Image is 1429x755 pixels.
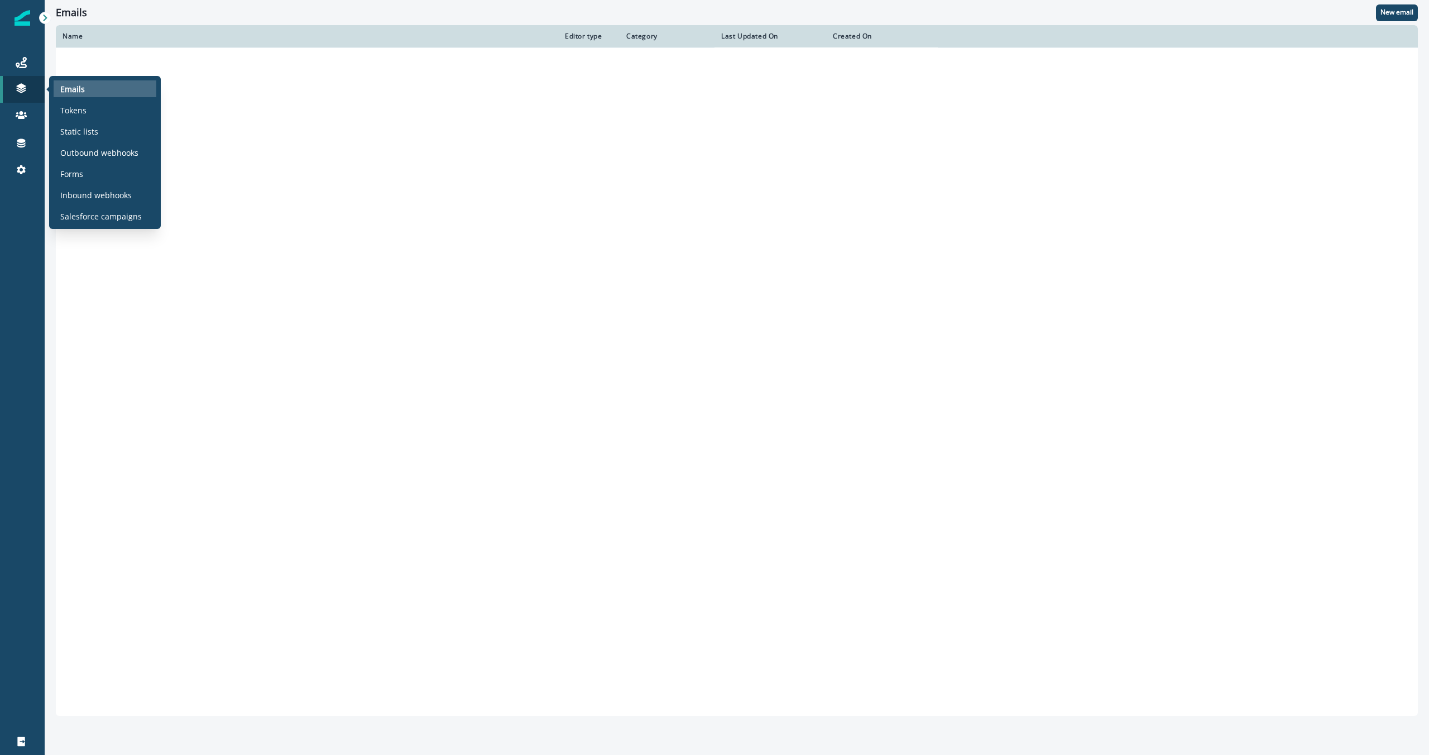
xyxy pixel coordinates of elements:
[60,189,132,201] p: Inbound webhooks
[721,32,819,41] div: Last Updated On
[565,32,613,41] div: Editor type
[63,32,552,41] div: Name
[54,187,156,203] a: Inbound webhooks
[60,147,138,159] p: Outbound webhooks
[60,211,142,222] p: Salesforce campaigns
[60,104,87,116] p: Tokens
[56,7,87,19] h1: Emails
[15,10,30,26] img: Inflection
[54,165,156,182] a: Forms
[60,168,83,180] p: Forms
[833,32,931,41] div: Created On
[54,102,156,118] a: Tokens
[60,126,98,137] p: Static lists
[1380,8,1413,16] p: New email
[54,80,156,97] a: Emails
[626,32,708,41] div: Category
[54,123,156,140] a: Static lists
[1376,4,1418,21] button: New email
[60,83,85,95] p: Emails
[54,208,156,224] a: Salesforce campaigns
[54,144,156,161] a: Outbound webhooks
